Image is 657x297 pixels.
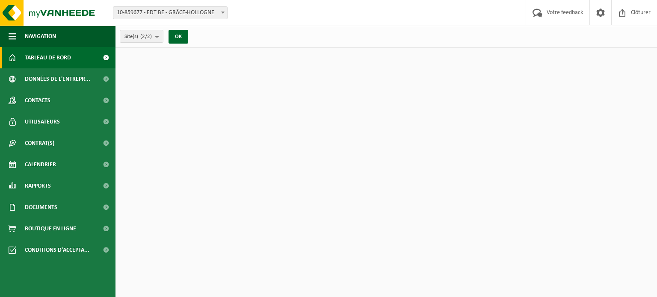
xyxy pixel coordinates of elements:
span: 10-859677 - EDT BE - GRÂCE-HOLLOGNE [113,7,227,19]
span: Site(s) [124,30,152,43]
button: Site(s)(2/2) [120,30,163,43]
span: Tableau de bord [25,47,71,68]
span: Contacts [25,90,50,111]
span: Contrat(s) [25,132,54,154]
span: Calendrier [25,154,56,175]
button: OK [169,30,188,44]
span: Boutique en ligne [25,218,76,239]
span: Conditions d'accepta... [25,239,89,261]
span: Utilisateurs [25,111,60,132]
span: Données de l'entrepr... [25,68,90,90]
span: 10-859677 - EDT BE - GRÂCE-HOLLOGNE [113,6,228,19]
count: (2/2) [140,34,152,39]
span: Documents [25,197,57,218]
span: Navigation [25,26,56,47]
span: Rapports [25,175,51,197]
